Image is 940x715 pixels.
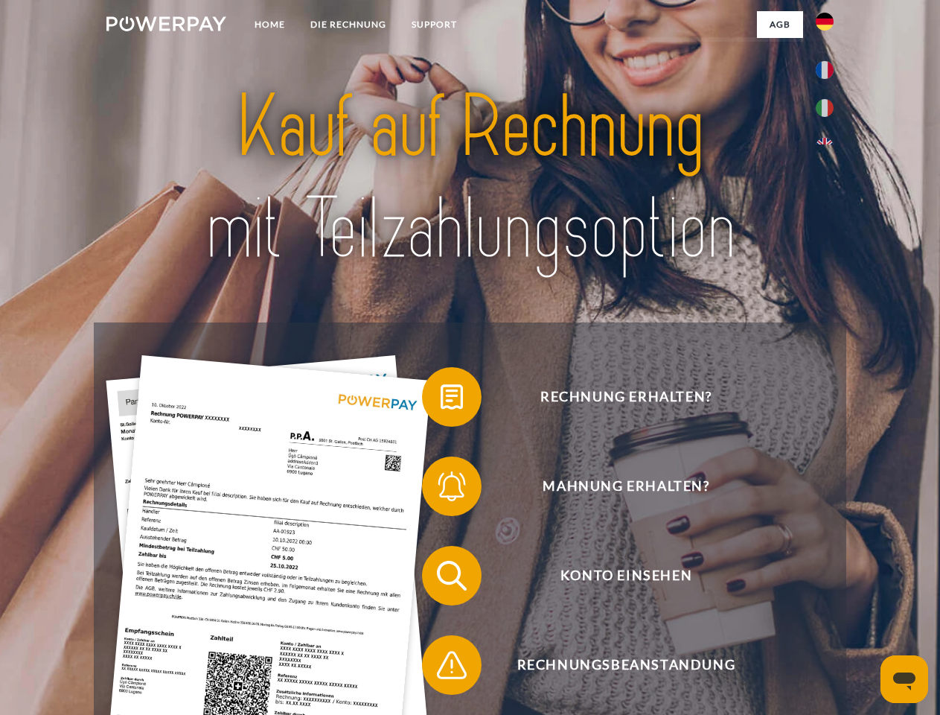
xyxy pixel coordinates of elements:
[433,557,470,594] img: qb_search.svg
[816,99,834,117] img: it
[816,13,834,31] img: de
[444,546,808,606] span: Konto einsehen
[298,11,399,38] a: DIE RECHNUNG
[444,457,808,516] span: Mahnung erhalten?
[603,37,803,64] a: AGB (Kauf auf Rechnung)
[880,655,928,703] iframe: Schaltfläche zum Öffnen des Messaging-Fensters
[142,71,798,285] img: title-powerpay_de.svg
[242,11,298,38] a: Home
[433,646,470,684] img: qb_warning.svg
[106,16,226,31] img: logo-powerpay-white.svg
[444,367,808,427] span: Rechnung erhalten?
[816,138,834,156] img: en
[433,468,470,505] img: qb_bell.svg
[422,457,809,516] button: Mahnung erhalten?
[433,378,470,416] img: qb_bill.svg
[444,635,808,695] span: Rechnungsbeanstandung
[422,546,809,606] button: Konto einsehen
[422,635,809,695] button: Rechnungsbeanstandung
[422,367,809,427] button: Rechnung erhalten?
[399,11,470,38] a: SUPPORT
[757,11,803,38] a: agb
[816,61,834,79] img: fr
